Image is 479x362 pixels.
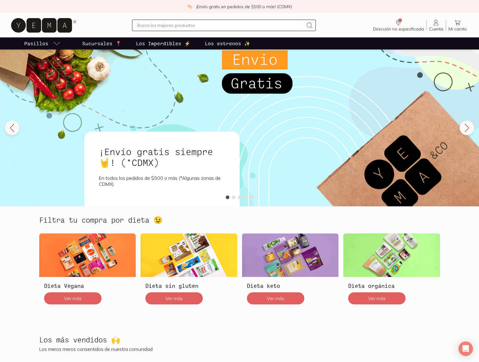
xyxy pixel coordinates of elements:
[448,26,467,32] span: Mi carrito
[141,233,237,309] a: Dieta sin glutenDieta sin glutenVer más
[145,292,203,304] button: Ver más
[348,282,435,290] h3: Dieta orgánica
[99,146,225,168] h1: ¡Envío gratis siempre🤘! (*CDMX)
[39,216,163,224] h2: Filtra tu compra por dieta 😉
[81,37,123,49] a: Sucursales 📍
[429,26,443,32] span: Cuenta
[44,282,131,290] h3: Dieta Vegana
[39,346,440,352] p: Los meros meros consentidos de nuestra comunidad
[44,292,102,304] button: Ver más
[242,233,339,277] img: Dieta keto
[348,292,406,304] button: Ver más
[343,233,440,309] a: Dieta orgánicaDieta orgánicaVer más
[204,37,251,49] a: Los estrenos ✨
[427,19,446,32] a: Cuenta
[242,233,339,309] a: Dieta ketoDieta ketoVer más
[136,40,190,47] p: Los Imperdibles ⚡️
[23,37,62,49] a: pasillo-todos-link
[141,233,237,277] img: Dieta sin gluten
[343,233,440,277] img: Dieta orgánica
[205,40,250,47] p: Los estrenos ✨
[247,292,304,304] button: Ver más
[446,19,469,32] a: Mi carrito
[99,175,225,187] p: En todos los pedidos de $500 o más (*Algunas zonas de CDMX)
[135,37,192,49] a: Los Imperdibles ⚡️
[137,22,303,29] input: Busca los mejores productos
[145,282,232,290] h3: Dieta sin gluten
[247,282,334,290] h3: Dieta keto
[39,233,136,309] a: Dieta VeganaDieta VeganaVer más
[24,40,48,47] p: Pasillos
[39,233,136,277] img: Dieta Vegana
[371,19,426,32] a: Dirección no especificada
[39,336,120,344] h2: Los más vendidos 🙌
[196,4,292,10] p: ¡Envío gratis en pedidos de $500 o más! (CDMX)
[187,4,193,9] img: check
[373,26,424,32] span: Dirección no especificada
[82,40,121,47] p: Sucursales 📍
[458,341,473,356] div: Open Intercom Messenger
